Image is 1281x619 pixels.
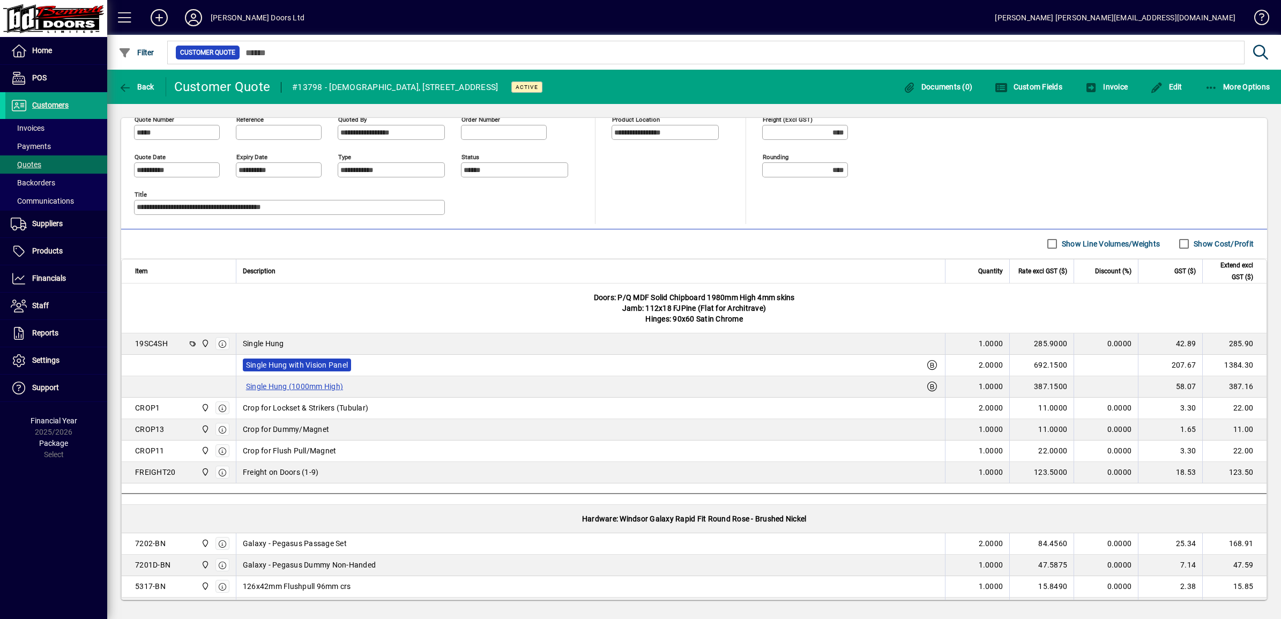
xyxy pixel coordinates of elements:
td: 40.45 [1202,598,1267,619]
span: Package [39,439,68,448]
span: GST ($) [1174,265,1196,277]
span: 126x42mm Flushpull 96mm crs [243,581,351,592]
div: 285.9000 [1016,338,1067,349]
div: 692.1500 [1016,360,1067,370]
span: POS [32,73,47,82]
button: Filter [116,43,157,62]
span: Bennett Doors Ltd [198,538,211,549]
span: Reports [32,329,58,337]
a: Backorders [5,174,107,192]
label: Single Hung with Vision Panel [243,359,351,371]
a: Knowledge Base [1246,2,1268,37]
mat-label: Rounding [763,153,788,160]
a: Communications [5,192,107,210]
label: Show Cost/Profit [1191,238,1254,249]
span: Staff [32,301,49,310]
span: Galaxy - Pegasus Passage Set [243,538,347,549]
td: 168.91 [1202,533,1267,555]
button: Add [142,8,176,27]
a: Quotes [5,155,107,174]
span: Financials [32,274,66,282]
span: Edit [1150,83,1182,91]
span: 1.0000 [979,445,1003,456]
a: Payments [5,137,107,155]
mat-label: Quote date [135,153,166,160]
span: Payments [11,142,51,151]
div: FREIGHT20 [135,467,175,478]
td: 0.0000 [1074,419,1138,441]
label: Single Hung (1000mm High) [243,380,346,393]
td: 0.0000 [1074,576,1138,598]
app-page-header-button: Back [107,77,166,96]
a: Financials [5,265,107,292]
a: Invoices [5,119,107,137]
button: Back [116,77,157,96]
div: [PERSON_NAME] [PERSON_NAME][EMAIL_ADDRESS][DOMAIN_NAME] [995,9,1235,26]
mat-label: Product location [612,115,660,123]
td: 3.30 [1138,398,1202,419]
span: 1.0000 [979,560,1003,570]
button: Edit [1148,77,1185,96]
span: Galaxy - Pegasus Dummy Non-Handed [243,560,376,570]
span: Communications [11,197,74,205]
div: CROP1 [135,402,160,413]
div: CROP13 [135,424,165,435]
button: Documents (0) [900,77,975,96]
span: 1.0000 [979,381,1003,392]
td: 3.30 [1138,441,1202,462]
div: 387.1500 [1016,381,1067,392]
td: 42.89 [1138,333,1202,355]
td: 47.59 [1202,555,1267,576]
div: 11.0000 [1016,424,1067,435]
div: #13798 - [DEMOGRAPHIC_DATA], [STREET_ADDRESS] [292,79,498,96]
td: 22.00 [1202,398,1267,419]
a: Suppliers [5,211,107,237]
span: 2.0000 [979,402,1003,413]
span: Bennett Doors Ltd [198,338,211,349]
mat-label: Reference [236,115,264,123]
span: Item [135,265,148,277]
td: 6.07 [1138,598,1202,619]
span: Bennett Doors Ltd [198,559,211,571]
a: POS [5,65,107,92]
td: 207.67 [1138,355,1202,376]
button: Profile [176,8,211,27]
span: More Options [1205,83,1270,91]
td: 1.65 [1138,419,1202,441]
mat-label: Status [461,153,479,160]
td: 18.53 [1138,462,1202,483]
span: Bennett Doors Ltd [198,466,211,478]
div: CROP11 [135,445,165,456]
div: 7202-BN [135,538,166,549]
span: Documents (0) [903,83,972,91]
mat-label: Title [135,190,147,198]
span: Back [118,83,154,91]
span: 2.0000 [979,538,1003,549]
td: 387.16 [1202,376,1267,398]
mat-label: Quote number [135,115,174,123]
span: Products [32,247,63,255]
span: Home [32,46,52,55]
td: 11.00 [1202,419,1267,441]
td: 0.0000 [1074,598,1138,619]
div: 19SC4SH [135,338,168,349]
td: 7.14 [1138,555,1202,576]
span: Single Hung [243,338,284,349]
td: 0.0000 [1074,398,1138,419]
span: Active [516,84,538,91]
span: Crop for Lockset & Strikers (Tubular) [243,402,368,413]
td: 123.50 [1202,462,1267,483]
td: 25.34 [1138,533,1202,555]
td: 15.85 [1202,576,1267,598]
td: 2.38 [1138,576,1202,598]
span: Backorders [11,178,55,187]
span: Support [32,383,59,392]
mat-label: Freight (excl GST) [763,115,813,123]
mat-label: Type [338,153,351,160]
button: Invoice [1082,77,1130,96]
div: Doors: P/Q MDF Solid Chipboard 1980mm High 4mm skins Jamb: 112x18 FJPine (Flat for Architrave) Hi... [122,284,1267,333]
a: Reports [5,320,107,347]
div: 84.4560 [1016,538,1067,549]
span: Suppliers [32,219,63,228]
div: 11.0000 [1016,402,1067,413]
